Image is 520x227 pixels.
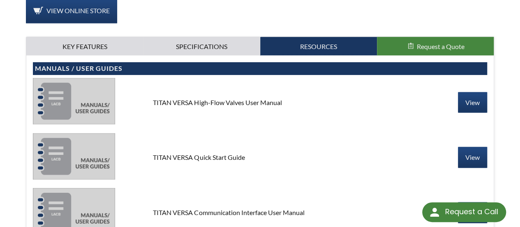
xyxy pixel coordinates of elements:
[146,153,373,162] div: TITAN VERSA Quick Start Guide
[422,202,506,222] div: Request a Call
[146,98,373,107] div: TITAN VERSA High-Flow Valves User Manual
[377,37,494,56] button: Request a Quote
[146,208,373,217] div: TITAN VERSA Communication Interface User Manual
[33,78,115,124] img: manuals-58eb83dcffeb6bffe51ad23c0c0dc674bfe46cf1c3d14eaecd86c55f24363f1d.jpg
[428,206,441,219] img: round button
[417,42,465,50] span: Request a Quote
[35,64,485,73] h4: Manuals / User Guides
[260,37,377,56] a: Resources
[445,202,498,221] div: Request a Call
[458,92,487,113] a: View
[458,147,487,168] a: View
[33,133,115,180] img: manuals-58eb83dcffeb6bffe51ad23c0c0dc674bfe46cf1c3d14eaecd86c55f24363f1d.jpg
[26,37,143,56] a: Key Features
[143,37,260,56] a: Specifications
[46,7,110,14] span: View Online Store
